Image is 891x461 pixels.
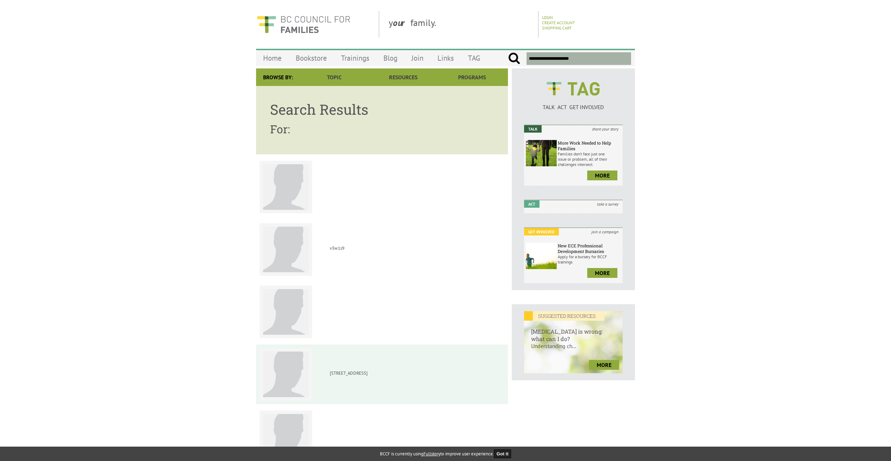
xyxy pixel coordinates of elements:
p: Apply for a bursary for BCCF trainings [558,254,621,265]
a: Trainings [334,50,376,66]
input: Submit [508,52,520,65]
span: v3w1s9 [330,245,344,251]
a: Links [430,50,461,66]
a: Blog [376,50,404,66]
a: Shopping Cart [542,25,572,31]
a: TAG [461,50,487,66]
img: BCCF's TAG Logo [542,75,605,102]
em: Act [524,200,540,208]
em: Talk [524,125,542,133]
h6: New ECE Professional Development Bursaries [558,243,621,254]
p: Understanding ch... [524,342,623,356]
h6: [MEDICAL_DATA] is wrong: what can I do? [524,321,623,342]
span: [STREET_ADDRESS] [330,370,368,376]
em: Get Involved [524,228,559,235]
a: Join [404,50,430,66]
h6: More Work Needed to Help Families [558,140,621,151]
a: Home [256,50,289,66]
a: Topic [300,68,369,86]
em: SUGGESTED RESOURCES [524,311,604,321]
a: Programs [438,68,507,86]
p: Families don’t face just one issue or problem; all of their challenges intersect. [558,151,621,167]
a: Login [542,15,553,20]
a: Resources [369,68,437,86]
a: Fullstory [423,451,440,457]
i: share your story [588,125,623,133]
button: Got it [494,449,511,458]
p: TALK ACT GET INVOLVED [524,103,623,111]
a: more [587,268,617,278]
div: Browse By: [256,68,300,86]
a: more [587,171,617,180]
i: take a survey [593,200,623,208]
h1: Search Results [270,100,494,119]
a: TALK ACT GET INVOLVED [524,96,623,111]
img: BC Council for FAMILIES [256,11,351,38]
div: y family. [383,11,538,38]
a: Create Account [542,20,575,25]
a: more [589,360,619,370]
h2: For: [270,121,494,136]
i: join a campaign [587,228,623,235]
a: Bookstore [289,50,334,66]
strong: our [393,17,410,28]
